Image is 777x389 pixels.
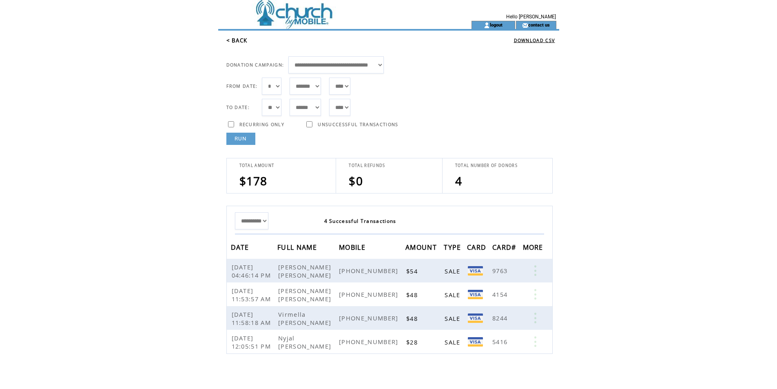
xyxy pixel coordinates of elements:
[239,122,285,127] span: RECURRING ONLY
[506,14,556,20] span: Hello [PERSON_NAME]
[492,245,518,249] a: CARD#
[226,62,284,68] span: DONATION CAMPAIGN:
[278,263,333,279] span: [PERSON_NAME] [PERSON_NAME]
[232,334,273,350] span: [DATE] 12:05:51 PM
[226,104,250,110] span: TO DATE:
[406,338,420,346] span: $28
[232,287,273,303] span: [DATE] 11:53:57 AM
[514,38,555,43] a: DOWNLOAD CSV
[277,241,319,256] span: FULL NAME
[468,313,483,323] img: Visa
[231,245,251,249] a: DATE
[339,338,401,346] span: [PHONE_NUMBER]
[455,163,518,168] span: TOTAL NUMBER OF DONORS
[349,163,385,168] span: TOTAL REFUNDS
[232,310,273,327] span: [DATE] 11:58:18 AM
[226,83,258,89] span: FROM DATE:
[226,133,255,145] a: RUN
[444,241,463,256] span: TYPE
[445,338,462,346] span: SALE
[467,241,488,256] span: CARD
[231,241,251,256] span: DATE
[455,173,462,189] span: 4
[406,291,420,299] span: $48
[232,263,273,279] span: [DATE] 04:46:14 PM
[405,245,439,249] a: AMOUNT
[445,314,462,322] span: SALE
[490,22,503,27] a: logout
[226,37,248,44] a: < BACK
[492,290,509,298] span: 4154
[492,241,518,256] span: CARD#
[468,337,483,347] img: Visa
[339,290,401,298] span: [PHONE_NUMBER]
[278,334,333,350] span: Nyjal [PERSON_NAME]
[318,122,398,127] span: UNSUCCESSFUL TRANSACTIONS
[405,241,439,256] span: AMOUNT
[239,173,268,189] span: $178
[278,310,333,327] span: Virmella [PERSON_NAME]
[324,218,396,225] span: 4 Successful Transactions
[339,314,401,322] span: [PHONE_NUMBER]
[339,267,401,275] span: [PHONE_NUMBER]
[339,241,367,256] span: MOBILE
[278,287,333,303] span: [PERSON_NAME] [PERSON_NAME]
[239,163,274,168] span: TOTAL AMOUNT
[523,241,545,256] span: MORE
[444,245,463,249] a: TYPE
[406,314,420,322] span: $48
[406,267,420,275] span: $54
[484,22,490,29] img: account_icon.gif
[492,267,509,275] span: 9763
[349,173,363,189] span: $0
[467,245,488,249] a: CARD
[445,267,462,275] span: SALE
[445,291,462,299] span: SALE
[522,22,528,29] img: contact_us_icon.gif
[339,245,367,249] a: MOBILE
[492,338,509,346] span: 5416
[468,266,483,276] img: VISA
[528,22,550,27] a: contact us
[468,290,483,299] img: Visa
[492,314,509,322] span: 8244
[277,245,319,249] a: FULL NAME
